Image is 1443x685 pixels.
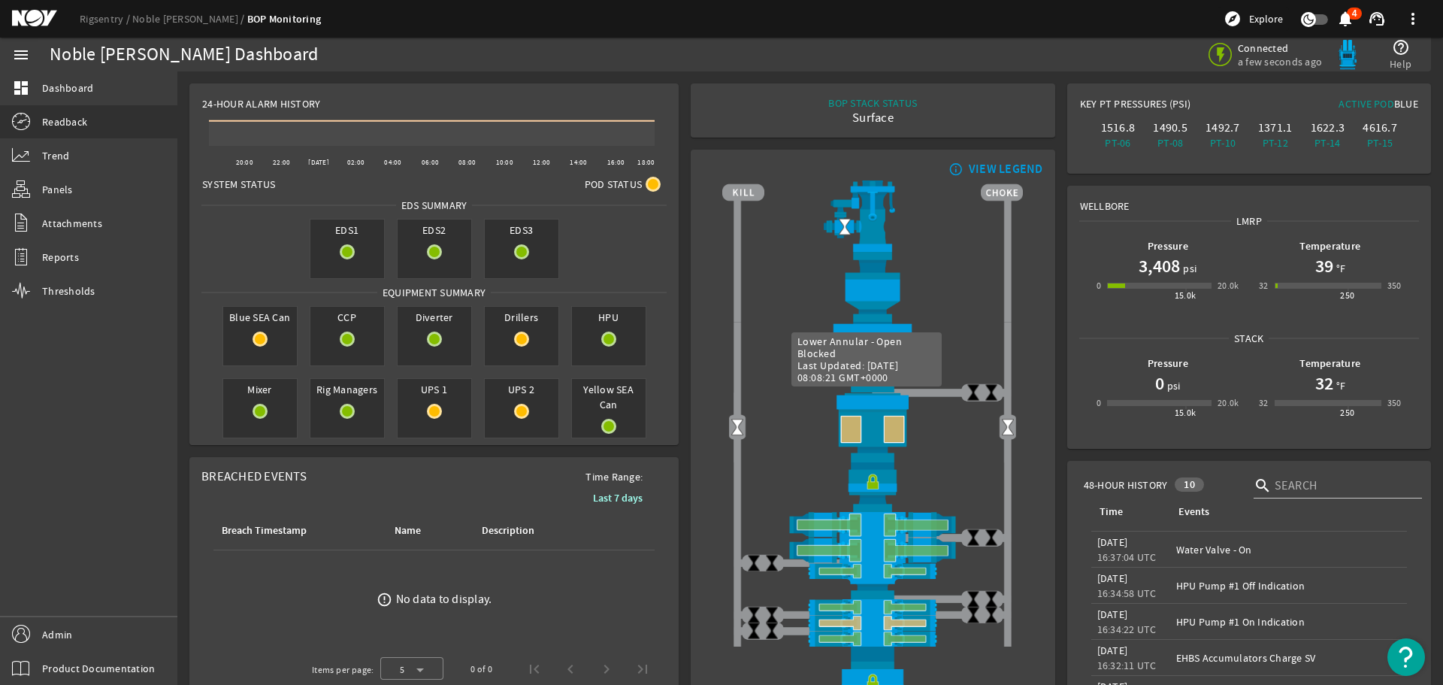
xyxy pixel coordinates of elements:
[1259,278,1269,293] div: 32
[1340,288,1354,303] div: 250
[964,590,982,608] img: ValveClose.png
[1147,120,1193,135] div: 1490.5
[1175,405,1196,420] div: 15.0k
[1180,261,1196,276] span: psi
[1387,638,1425,676] button: Open Resource Center
[398,220,471,241] span: EDS2
[1395,1,1431,37] button: more_vert
[1336,10,1354,28] mat-icon: notifications
[308,158,329,167] text: [DATE]
[310,307,384,328] span: CCP
[1275,477,1410,495] input: Search
[964,529,982,547] img: ValveClose.png
[593,491,643,505] b: Last 7 days
[202,96,320,111] span: 24-Hour Alarm History
[1339,97,1394,111] span: Active Pod
[982,529,1000,547] img: ValveClose.png
[1224,10,1242,28] mat-icon: explore
[722,322,1023,393] img: UpperAnnularOpen.png
[42,148,69,163] span: Trend
[1175,477,1204,492] div: 10
[1357,135,1403,150] div: PT-15
[202,177,275,192] span: System Status
[573,469,655,484] span: Time Range:
[763,606,781,624] img: ValveClose.png
[836,218,854,236] img: Valve2Open.png
[1084,477,1168,493] span: 48-Hour History
[1176,614,1401,629] div: HPU Pump #1 On Indication
[722,631,1023,647] img: PipeRamOpen.png
[1097,644,1128,657] legacy-datetime-component: [DATE]
[1097,659,1157,672] legacy-datetime-component: 16:32:11 UTC
[1333,378,1346,393] span: °F
[42,661,155,676] span: Product Documentation
[1097,535,1128,549] legacy-datetime-component: [DATE]
[1095,120,1142,135] div: 1516.8
[1387,396,1402,411] div: 350
[982,383,1000,402] img: ValveClose.png
[722,462,1023,512] img: RiserConnectorLock.png
[581,484,655,511] button: Last 7 days
[223,379,297,400] span: Mixer
[42,216,102,231] span: Attachments
[1368,10,1386,28] mat-icon: support_agent
[273,158,290,167] text: 22:00
[1218,396,1239,411] div: 20.0k
[828,111,917,126] div: Surface
[1333,261,1346,276] span: °F
[969,162,1043,177] div: VIEW LEGEND
[1100,504,1123,520] div: Time
[1175,288,1196,303] div: 15.0k
[485,220,558,241] span: EDS3
[42,114,87,129] span: Readback
[1097,623,1157,636] legacy-datetime-component: 16:34:22 UTC
[1254,477,1272,495] i: search
[1231,214,1267,229] span: LMRP
[42,627,72,642] span: Admin
[223,307,297,328] span: Blue SEA Can
[572,379,646,415] span: Yellow SEA Can
[1252,120,1299,135] div: 1371.1
[1068,186,1430,214] div: Wellbore
[1178,504,1209,520] div: Events
[310,379,384,400] span: Rig Managers
[80,12,132,26] a: Rigsentry
[1299,356,1360,371] b: Temperature
[1148,239,1188,253] b: Pressure
[607,158,625,167] text: 16:00
[1097,586,1157,600] legacy-datetime-component: 16:34:58 UTC
[1176,650,1401,665] div: EHBS Accumulators Charge SV
[1097,278,1101,293] div: 0
[247,12,322,26] a: BOP Monitoring
[398,307,471,328] span: Diverter
[722,180,1023,252] img: RiserAdapter.png
[1252,135,1299,150] div: PT-12
[479,523,587,539] div: Description
[392,523,461,539] div: Name
[1259,396,1269,411] div: 32
[745,554,763,572] img: ValveClose.png
[222,523,307,539] div: Breach Timestamp
[1394,97,1418,111] span: Blue
[1387,278,1402,293] div: 350
[1139,254,1180,278] h1: 3,408
[745,606,763,624] img: ValveClose.png
[1097,608,1128,621] legacy-datetime-component: [DATE]
[12,46,30,64] mat-icon: menu
[395,523,421,539] div: Name
[1080,96,1249,117] div: Key PT Pressures (PSI)
[763,622,781,640] img: ValveClose.png
[1238,55,1322,68] span: a few seconds ago
[1218,7,1289,31] button: Explore
[982,606,1000,624] img: ValveClose.png
[1176,542,1401,557] div: Water Valve - On
[722,615,1023,631] img: PipeRamOpenBlock.png
[1305,120,1351,135] div: 1622.3
[745,622,763,640] img: ValveClose.png
[533,158,550,167] text: 12:00
[42,182,73,197] span: Panels
[1357,120,1403,135] div: 4616.7
[1218,278,1239,293] div: 20.0k
[1164,378,1181,393] span: psi
[377,592,392,608] mat-icon: error_outline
